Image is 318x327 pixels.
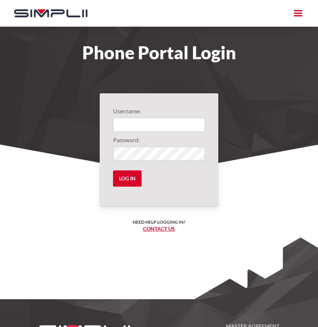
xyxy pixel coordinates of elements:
[113,170,142,187] input: Log in
[113,107,205,116] label: Username:
[14,9,87,17] img: Simplii
[7,44,311,61] h1: Phone Portal Login
[113,136,205,144] label: Password:
[143,226,175,232] a: Contact us
[133,219,185,233] h6: Need help logging in? ‍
